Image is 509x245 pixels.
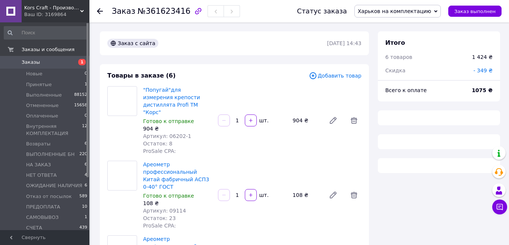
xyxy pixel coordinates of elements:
[472,87,493,93] b: 1075 ₴
[26,102,59,109] span: Отмененные
[26,204,60,210] span: ПРЕДОПЛАТА
[137,7,190,16] span: №361623416
[26,193,72,200] span: Отказ от посылок
[472,53,493,61] div: 1 424 ₴
[454,9,496,14] span: Заказ выполнен
[143,208,186,214] span: Артикул: 09114
[24,11,89,18] div: Ваш ID: 3169864
[257,191,269,199] div: шт.
[79,151,87,158] span: 220
[85,172,87,179] span: 4
[309,72,361,80] span: Добавить товар
[26,81,52,88] span: Принятые
[26,70,42,77] span: Новые
[143,148,176,154] span: ProSale CPA:
[82,204,87,210] span: 10
[143,161,209,190] a: Ареометр профессиональный Китай фабричный АСП3 0-40° ГОСТ
[24,4,80,11] span: Kors Craft - Производитель дистилляционного оборудования
[85,214,87,221] span: 1
[26,141,51,147] span: Возвраты
[143,141,173,147] span: Остаток: 8
[26,113,58,119] span: Оплаченные
[143,193,194,199] span: Готово к отправке
[143,223,176,229] span: ProSale CPA:
[385,54,412,60] span: 6 товаров
[358,8,431,14] span: Харьков на комплектацию
[107,39,158,48] div: Заказ с сайта
[26,172,57,179] span: НЕТ ОТВЕТА
[26,214,59,221] span: САМОВЫВОЗ
[26,182,82,189] span: ОЖИДАНИЕ НАЛИЧИЯ
[26,151,75,158] span: ВЫПОЛНЕННЫЕ БН
[4,26,88,40] input: Поиск
[347,113,361,128] span: Удалить
[492,200,507,214] button: Чат с покупателем
[107,72,176,79] span: Товары в заказе (6)
[74,92,87,98] span: 88152
[143,87,200,115] a: "Попугай"для измерения крепости дистиллята Profi ТМ "Корс"
[327,40,361,46] time: [DATE] 14:43
[85,161,87,168] span: 6
[347,188,361,202] span: Удалить
[26,123,82,136] span: Внутренняя КОМПЛЕКТАЦИЯ
[78,59,86,65] span: 1
[290,190,323,200] div: 108 ₴
[385,39,405,46] span: Итого
[82,123,87,136] span: 12
[22,46,75,53] span: Заказы и сообщения
[85,141,87,147] span: 6
[143,125,212,132] div: 904 ₴
[79,224,87,231] span: 439
[26,92,62,98] span: Выполненные
[385,67,405,73] span: Скидка
[74,102,87,109] span: 15658
[326,188,341,202] a: Редактировать
[26,161,51,168] span: НА ЗАКАЗ
[85,113,87,119] span: 0
[143,133,191,139] span: Артикул: 06202-1
[143,118,194,124] span: Готово к отправке
[85,70,87,77] span: 0
[85,182,87,189] span: 6
[26,224,42,231] span: СЧЕТА
[290,115,323,126] div: 904 ₴
[143,200,212,207] div: 108 ₴
[473,67,493,73] span: - 349 ₴
[326,113,341,128] a: Редактировать
[143,215,176,221] span: Остаток: 23
[385,87,427,93] span: Всего к оплате
[79,193,87,200] span: 589
[257,117,269,124] div: шт.
[97,7,103,15] div: Вернуться назад
[448,6,502,17] button: Заказ выполнен
[85,81,87,88] span: 1
[297,7,347,15] div: Статус заказа
[22,59,40,66] span: Заказы
[112,7,135,16] span: Заказ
